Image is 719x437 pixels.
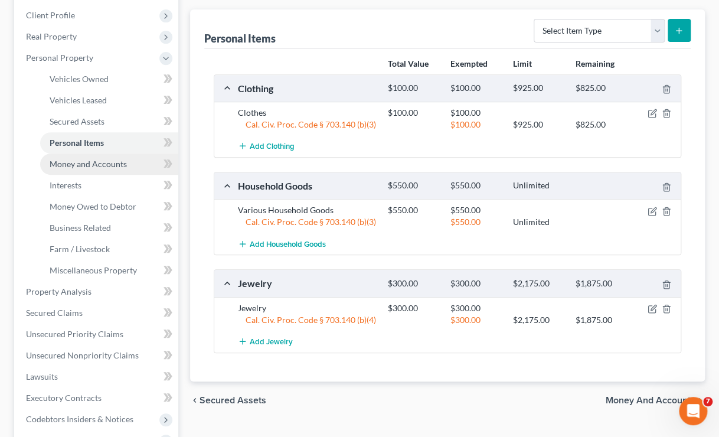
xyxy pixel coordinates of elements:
div: Various Household Goods [232,204,382,216]
span: Personal Property [26,53,93,63]
span: Executory Contracts [26,393,102,403]
div: $300.00 [445,314,507,326]
span: Miscellaneous Property [50,265,137,275]
button: chevron_left Secured Assets [190,396,266,405]
div: Jewelry [232,277,382,289]
div: $300.00 [382,278,445,289]
a: Unsecured Nonpriority Claims [17,345,178,366]
span: Unsecured Priority Claims [26,329,123,339]
div: $825.00 [569,83,632,94]
span: Property Analysis [26,286,91,296]
span: Unsecured Nonpriority Claims [26,350,139,360]
a: Vehicles Leased [40,90,178,111]
button: Add Clothing [238,135,295,157]
button: Add Household Goods [238,233,326,255]
div: $100.00 [382,107,445,119]
a: Secured Assets [40,111,178,132]
span: Vehicles Owned [50,74,109,84]
a: Property Analysis [17,281,178,302]
span: Money and Accounts [50,159,127,169]
span: Money and Accounts [606,396,695,405]
div: Household Goods [232,180,382,192]
span: 7 [703,397,713,406]
div: Unlimited [506,180,569,191]
div: Jewelry [232,302,382,314]
a: Business Related [40,217,178,239]
div: $300.00 [445,278,507,289]
a: Unsecured Priority Claims [17,324,178,345]
div: Clothes [232,107,382,119]
span: Business Related [50,223,111,233]
span: Money Owed to Debtor [50,201,136,211]
div: $925.00 [506,119,569,131]
a: Personal Items [40,132,178,154]
a: Farm / Livestock [40,239,178,260]
a: Vehicles Owned [40,69,178,90]
div: Cal. Civ. Proc. Code § 703.140 (b)(3) [232,216,382,228]
span: Add Clothing [250,142,295,151]
button: Money and Accounts chevron_right [606,396,705,405]
span: Farm / Livestock [50,244,110,254]
div: $925.00 [506,83,569,94]
div: $100.00 [382,83,445,94]
div: Personal Items [204,31,276,45]
div: $1,875.00 [569,278,632,289]
a: Money Owed to Debtor [40,196,178,217]
span: Secured Claims [26,308,83,318]
a: Interests [40,175,178,196]
div: $550.00 [382,180,445,191]
span: Codebtors Insiders & Notices [26,414,133,424]
span: Add Jewelry [250,337,293,346]
iframe: Intercom live chat [679,397,707,425]
span: Client Profile [26,10,75,20]
div: $1,875.00 [569,314,632,326]
div: $550.00 [445,216,507,228]
div: $300.00 [382,302,445,314]
strong: Limit [513,58,532,69]
div: $100.00 [445,83,507,94]
strong: Remaining [576,58,615,69]
a: Money and Accounts [40,154,178,175]
i: chevron_left [190,396,200,405]
span: Add Household Goods [250,239,326,249]
div: Clothing [232,82,382,94]
span: Vehicles Leased [50,95,107,105]
span: Interests [50,180,81,190]
span: Personal Items [50,138,104,148]
strong: Exempted [450,58,488,69]
span: Lawsuits [26,371,58,381]
div: $550.00 [445,180,507,191]
strong: Total Value [387,58,428,69]
a: Miscellaneous Property [40,260,178,281]
i: chevron_right [695,396,705,405]
div: Unlimited [506,216,569,228]
span: Secured Assets [200,396,266,405]
div: $100.00 [445,107,507,119]
div: $550.00 [382,204,445,216]
a: Lawsuits [17,366,178,387]
span: Secured Assets [50,116,104,126]
a: Secured Claims [17,302,178,324]
button: Add Jewelry [238,331,293,353]
div: $100.00 [445,119,507,131]
div: $300.00 [445,302,507,314]
div: $550.00 [445,204,507,216]
div: $2,175.00 [506,278,569,289]
div: $2,175.00 [506,314,569,326]
div: Cal. Civ. Proc. Code § 703.140 (b)(3) [232,119,382,131]
span: Real Property [26,31,77,41]
a: Executory Contracts [17,387,178,409]
div: Cal. Civ. Proc. Code § 703.140 (b)(4) [232,314,382,326]
div: $825.00 [569,119,632,131]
